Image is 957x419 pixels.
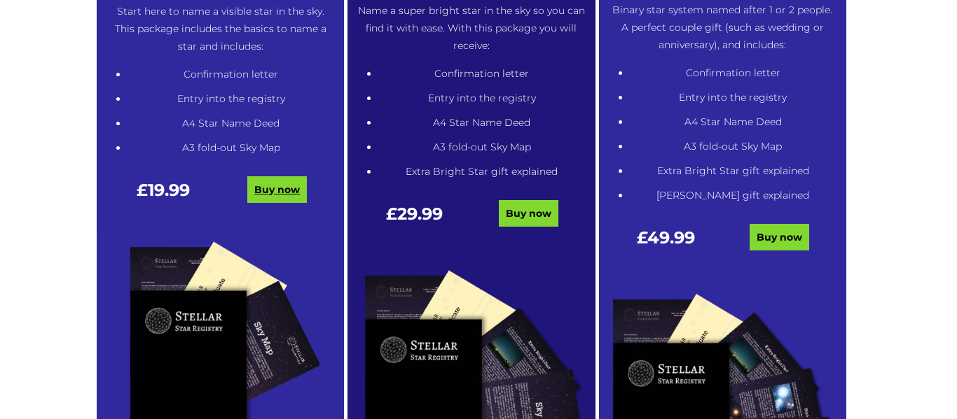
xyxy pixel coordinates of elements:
li: Entry into the registry [378,90,585,107]
li: Extra Bright Star gift explained [630,162,836,180]
li: Entry into the registry [630,89,836,106]
li: A3 fold-out Sky Map [630,138,836,155]
span: 19.99 [148,180,190,200]
div: £ [106,181,221,213]
div: £ [357,205,471,236]
li: Entry into the registry [128,90,334,108]
span: 49.99 [647,227,695,248]
li: Confirmation letter [378,65,585,83]
div: £ [609,229,723,260]
p: Name a super bright star in the sky so you can find it with ease. With this package you will rece... [357,2,585,55]
span: 29.99 [397,204,443,224]
li: A4 Star Name Deed [378,114,585,132]
li: A3 fold-out Sky Map [378,139,585,156]
p: Start here to name a visible star in the sky. This package includes the basics to name a star and... [106,3,334,55]
li: Extra Bright Star gift explained [378,163,585,180]
a: Buy now [247,176,307,203]
li: A4 Star Name Deed [630,113,836,131]
a: Buy now [499,200,558,227]
li: A3 fold-out Sky Map [128,139,334,157]
li: Confirmation letter [630,64,836,82]
p: Binary star system named after 1 or 2 people. A perfect couple gift (such as wedding or anniversa... [609,1,836,54]
li: Confirmation letter [128,66,334,83]
a: Buy now [750,224,809,250]
li: [PERSON_NAME] gift explained [630,187,836,204]
li: A4 Star Name Deed [128,115,334,132]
